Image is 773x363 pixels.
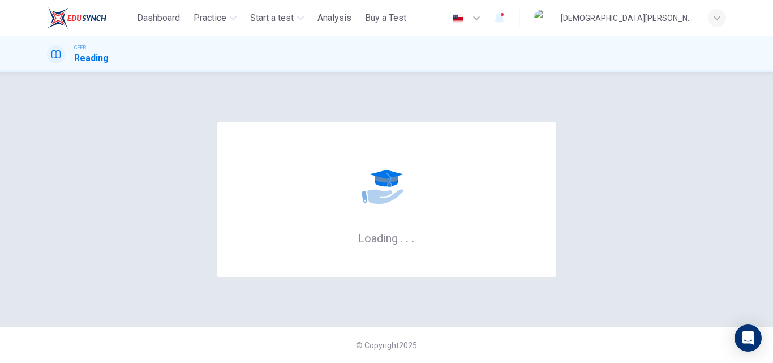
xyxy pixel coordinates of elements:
h6: . [400,228,403,246]
button: Start a test [246,8,308,28]
span: CEFR [74,44,86,52]
h6: Loading [358,230,415,245]
h6: . [411,228,415,246]
div: [DEMOGRAPHIC_DATA][PERSON_NAME] [561,11,694,25]
img: ELTC logo [47,7,106,29]
span: Buy a Test [365,11,406,25]
button: Practice [189,8,241,28]
span: Analysis [317,11,351,25]
a: ELTC logo [47,7,132,29]
div: Open Intercom Messenger [735,324,762,352]
button: Dashboard [132,8,184,28]
span: Practice [194,11,226,25]
h1: Reading [74,52,109,65]
h6: . [405,228,409,246]
button: Buy a Test [360,8,411,28]
img: en [451,14,465,23]
span: Dashboard [137,11,180,25]
img: Profile picture [534,9,552,27]
button: Analysis [313,8,356,28]
span: Start a test [250,11,294,25]
span: © Copyright 2025 [356,341,417,350]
